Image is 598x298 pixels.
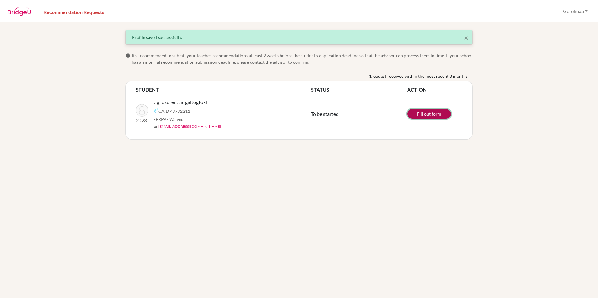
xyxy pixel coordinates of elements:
button: Close [464,34,469,42]
span: To be started [311,111,339,117]
a: [EMAIL_ADDRESS][DOMAIN_NAME] [158,124,221,129]
p: 2023 [136,117,148,124]
span: request received within the most recent 8 months [372,73,468,79]
span: - Waived [167,117,184,122]
b: 1 [369,73,372,79]
th: STATUS [311,86,407,93]
img: Jigjidsuren, Jargaltogtokh [136,104,148,117]
th: ACTION [407,86,462,93]
span: info [125,53,130,58]
span: FERPA [153,116,184,122]
button: Gerelmaa [560,5,590,17]
span: It’s recommended to submit your teacher recommendations at least 2 weeks before the student’s app... [132,52,473,65]
span: mail [153,125,157,129]
img: BridgeU logo [8,7,31,16]
span: Jigjidsuren, Jargaltogtokh [153,98,209,106]
img: Common App logo [153,108,158,113]
a: Recommendation Requests [38,1,109,22]
a: Fill out form [407,109,451,119]
div: Profile saved successfully. [132,34,466,41]
span: CAID 47772211 [158,108,190,114]
th: STUDENT [136,86,311,93]
span: × [464,33,469,42]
